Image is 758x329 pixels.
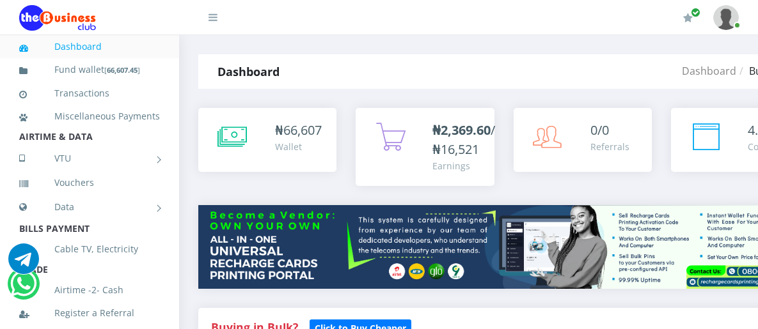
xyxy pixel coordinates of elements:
[514,108,652,172] a: 0/0 Referrals
[691,8,700,17] span: Renew/Upgrade Subscription
[682,64,736,78] a: Dashboard
[10,278,36,299] a: Chat for support
[432,121,491,139] b: ₦2,369.60
[198,108,336,172] a: ₦66,607 Wallet
[19,32,160,61] a: Dashboard
[19,191,160,223] a: Data
[19,5,96,31] img: Logo
[713,5,739,30] img: User
[19,55,160,85] a: Fund wallet[66,607.45]
[432,159,495,172] div: Earnings
[283,121,322,139] span: 66,607
[19,298,160,328] a: Register a Referral
[356,108,494,186] a: ₦2,369.60/₦16,521 Earnings
[19,168,160,197] a: Vouchers
[590,140,629,153] div: Referrals
[19,142,160,174] a: VTU
[590,121,609,139] span: 0/0
[8,253,39,274] a: Chat for support
[104,65,140,75] small: [ ]
[19,102,160,131] a: Miscellaneous Payments
[217,64,280,79] strong: Dashboard
[19,79,160,108] a: Transactions
[275,121,322,140] div: ₦
[107,65,138,75] b: 66,607.45
[19,275,160,305] a: Airtime -2- Cash
[275,140,322,153] div: Wallet
[432,121,495,158] span: /₦16,521
[19,234,160,264] a: Cable TV, Electricity
[683,13,693,23] i: Renew/Upgrade Subscription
